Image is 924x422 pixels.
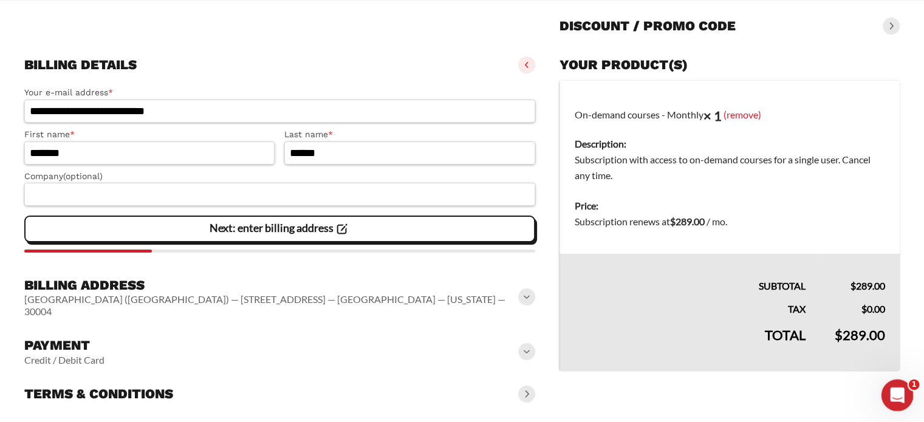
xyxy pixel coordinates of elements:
label: Your e-mail address [24,86,535,100]
h3: Discount / promo code [560,18,736,35]
dd: Subscription with access to on-demand courses for a single user. Cancel any time. [575,152,885,183]
bdi: 289.00 [850,280,885,291]
iframe: Intercom live chat [881,379,914,412]
h3: Payment [24,337,104,354]
dt: Description: [575,136,885,152]
h3: Billing details [24,56,137,73]
label: Company [24,169,535,183]
th: Tax [560,294,820,317]
span: / mo [707,216,725,227]
label: First name [24,128,275,141]
span: Subscription renews at . [575,216,727,227]
bdi: 289.00 [670,216,705,227]
th: Subtotal [560,254,820,294]
td: On-demand courses - Monthly [560,81,900,191]
vaadin-horizontal-layout: [GEOGRAPHIC_DATA] ([GEOGRAPHIC_DATA]) — [STREET_ADDRESS] — [GEOGRAPHIC_DATA] — [US_STATE] — 30004 [24,293,521,318]
a: (remove) [724,108,761,120]
h3: Billing address [24,277,521,294]
span: (optional) [63,171,103,181]
dt: Price: [575,198,885,214]
strong: × 1 [703,107,722,124]
bdi: 0.00 [861,303,885,315]
bdi: 289.00 [835,327,885,343]
span: 1 [909,379,920,390]
vaadin-button: Next: enter billing address [24,216,535,242]
span: $ [861,303,867,315]
label: Last name [284,128,535,141]
span: $ [670,216,676,227]
span: $ [835,327,843,343]
vaadin-horizontal-layout: Credit / Debit Card [24,354,104,366]
th: Total [560,317,820,370]
h3: Terms & conditions [24,386,173,403]
span: $ [850,280,856,291]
